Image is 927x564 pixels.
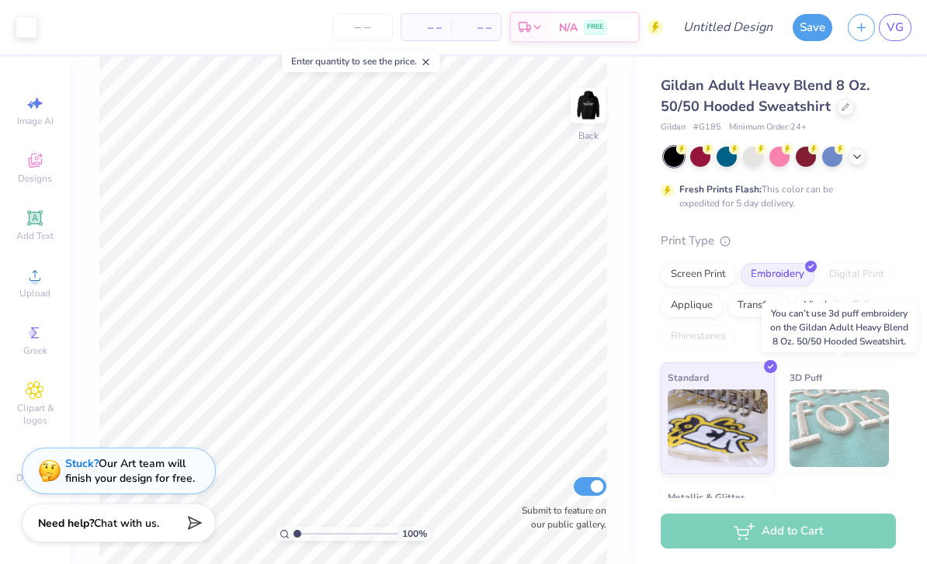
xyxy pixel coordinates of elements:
div: Embroidery [741,263,814,286]
div: You can’t use 3d puff embroidery on the Gildan Adult Heavy Blend 8 Oz. 50/50 Hooded Sweatshirt. [762,303,917,352]
span: Designs [18,172,52,185]
div: Enter quantity to see the price. [283,50,440,72]
img: Standard [668,389,768,467]
span: N/A [559,19,578,36]
div: Back [578,129,599,143]
span: Minimum Order: 24 + [729,121,807,134]
div: Screen Print [661,263,736,286]
button: Save [793,14,832,41]
span: Greek [23,344,47,357]
div: Our Art team will finish your design for free. [65,456,195,486]
a: VG [879,14,911,41]
div: Print Type [661,232,896,250]
div: Rhinestones [661,325,736,348]
strong: Stuck? [65,456,99,471]
div: Transfers [727,294,790,317]
span: 3D Puff [790,369,822,386]
input: Untitled Design [671,12,785,43]
div: Digital Print [819,263,894,286]
strong: Fresh Prints Flash: [679,183,762,195]
span: Gildan [661,121,686,134]
div: Foil [842,294,879,317]
span: 100 % [402,527,427,541]
span: Decorate [16,472,54,484]
span: Upload [19,287,50,299]
img: Back [573,90,604,121]
span: – – [460,19,491,36]
span: Gildan Adult Heavy Blend 8 Oz. 50/50 Hooded Sweatshirt [661,76,870,116]
div: Vinyl [794,294,838,317]
span: Standard [668,369,709,386]
span: Image AI [17,115,54,127]
span: FREE [587,22,603,33]
strong: Need help? [38,516,94,531]
div: Applique [661,294,723,317]
span: Clipart & logos [8,402,62,427]
img: 3D Puff [790,389,890,467]
label: Submit to feature on our public gallery. [513,503,606,531]
div: This color can be expedited for 5 day delivery. [679,182,870,210]
span: # G185 [693,121,721,134]
span: – – [411,19,442,36]
span: VG [887,19,904,36]
span: Add Text [16,230,54,242]
span: Chat with us. [94,516,159,531]
span: Metallic & Glitter [668,489,745,505]
input: – – [332,13,393,41]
